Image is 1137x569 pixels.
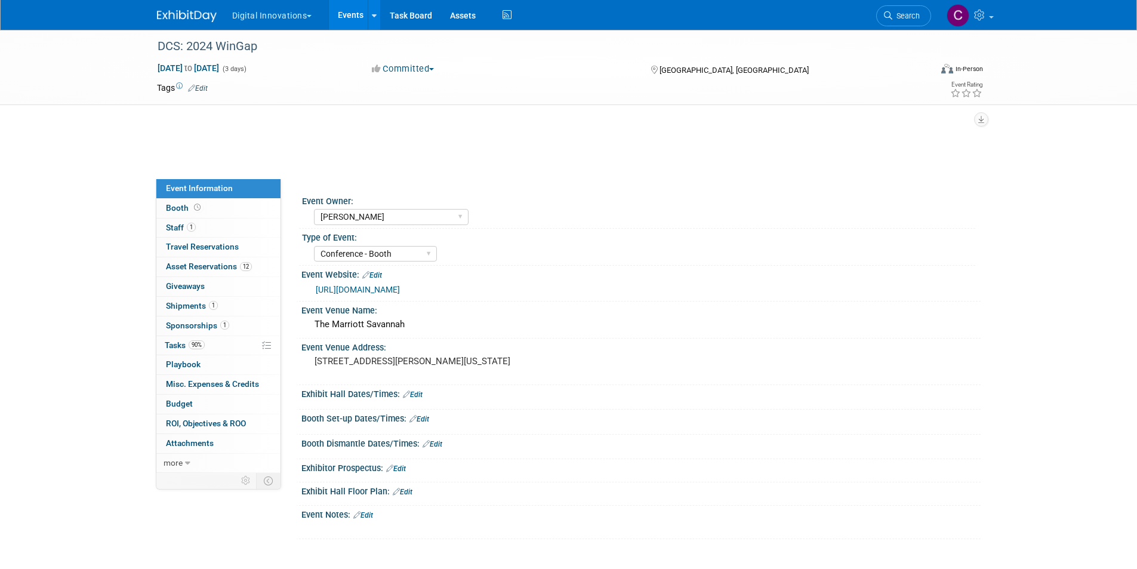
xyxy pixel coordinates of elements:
div: Event Rating [950,82,982,88]
div: In-Person [955,64,983,73]
span: Staff [166,223,196,232]
div: Event Venue Name: [301,302,981,316]
span: Budget [166,399,193,408]
a: Edit [362,271,382,279]
div: Exhibit Hall Dates/Times: [301,385,981,401]
span: Asset Reservations [166,262,252,271]
button: Committed [368,63,439,75]
a: Edit [353,511,373,519]
a: Misc. Expenses & Credits [156,375,281,394]
span: Giveaways [166,281,205,291]
span: (3 days) [221,65,246,73]
td: Personalize Event Tab Strip [236,473,257,488]
span: Booth not reserved yet [192,203,203,212]
span: Tasks [165,340,205,350]
img: ExhibitDay [157,10,217,22]
a: Giveaways [156,277,281,296]
img: Cassidy Wright [947,4,969,27]
a: [URL][DOMAIN_NAME] [316,285,400,294]
span: to [183,63,194,73]
div: Event Notes: [301,506,981,521]
a: Edit [393,488,412,496]
a: more [156,454,281,473]
span: Travel Reservations [166,242,239,251]
a: Edit [386,465,406,473]
span: Booth [166,203,203,213]
div: Exhibit Hall Floor Plan: [301,482,981,498]
a: Attachments [156,434,281,453]
a: Playbook [156,355,281,374]
span: ROI, Objectives & ROO [166,419,246,428]
div: DCS: 2024 WinGap [153,36,913,57]
div: Event Format [861,62,984,80]
td: Toggle Event Tabs [256,473,281,488]
span: [GEOGRAPHIC_DATA], [GEOGRAPHIC_DATA] [660,66,809,75]
span: Misc. Expenses & Credits [166,379,259,389]
span: [DATE] [DATE] [157,63,220,73]
span: Search [892,11,920,20]
div: Event Website: [301,266,981,281]
div: Event Owner: [302,192,975,207]
a: Budget [156,395,281,414]
span: Sponsorships [166,321,229,330]
span: 1 [187,223,196,232]
span: 90% [189,340,205,349]
div: Exhibitor Prospectus: [301,459,981,475]
a: Shipments1 [156,297,281,316]
a: Edit [188,84,208,93]
pre: [STREET_ADDRESS][PERSON_NAME][US_STATE] [315,356,571,367]
span: Event Information [166,183,233,193]
span: 12 [240,262,252,271]
a: ROI, Objectives & ROO [156,414,281,433]
a: Asset Reservations12 [156,257,281,276]
span: 1 [220,321,229,330]
div: Event Venue Address: [301,339,981,353]
a: Search [876,5,931,26]
div: The Marriott Savannah [310,315,972,334]
a: Booth [156,199,281,218]
a: Event Information [156,179,281,198]
a: Travel Reservations [156,238,281,257]
a: Tasks90% [156,336,281,355]
span: Shipments [166,301,218,310]
div: Booth Dismantle Dates/Times: [301,435,981,450]
span: Playbook [166,359,201,369]
div: Type of Event: [302,229,975,244]
a: Edit [423,440,442,448]
a: Edit [409,415,429,423]
a: Staff1 [156,219,281,238]
span: 1 [209,301,218,310]
img: Format-Inperson.png [941,64,953,73]
span: more [164,458,183,467]
a: Sponsorships1 [156,316,281,336]
span: Attachments [166,438,214,448]
div: Booth Set-up Dates/Times: [301,410,981,425]
td: Tags [157,82,208,94]
a: Edit [403,390,423,399]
